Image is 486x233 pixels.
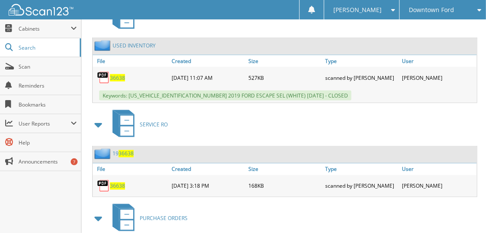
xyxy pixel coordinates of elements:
[323,164,400,175] a: Type
[323,55,400,67] a: Type
[140,121,168,128] span: SERVICE RO
[113,42,156,49] a: USED INVENTORY
[246,55,323,67] a: Size
[334,7,382,13] span: [PERSON_NAME]
[323,69,400,86] div: scanned by [PERSON_NAME]
[169,69,246,86] div: [DATE] 11:07 AM
[94,148,113,159] img: folder2.png
[94,40,113,51] img: folder2.png
[169,55,246,67] a: Created
[19,120,71,127] span: User Reports
[110,74,125,82] a: 36638
[400,69,477,86] div: [PERSON_NAME]
[110,183,125,190] a: 36638
[19,139,77,146] span: Help
[246,177,323,195] div: 168KB
[93,164,169,175] a: File
[400,177,477,195] div: [PERSON_NAME]
[19,44,75,51] span: Search
[169,164,246,175] a: Created
[119,150,134,157] span: 36638
[400,55,477,67] a: User
[19,82,77,89] span: Reminders
[19,158,77,165] span: Announcements
[19,63,77,70] span: Scan
[9,4,73,16] img: scan123-logo-white.svg
[107,107,168,142] a: SERVICE RO
[323,177,400,195] div: scanned by [PERSON_NAME]
[400,164,477,175] a: User
[169,177,246,195] div: [DATE] 3:18 PM
[19,25,71,32] span: Cabinets
[409,7,454,13] span: Downtown Ford
[97,179,110,192] img: PDF.png
[140,215,188,222] span: PURCHASE ORDERS
[93,55,169,67] a: File
[443,192,486,233] iframe: Chat Widget
[246,69,323,86] div: 527KB
[97,71,110,84] img: PDF.png
[99,91,351,101] span: Keywords: [US_VEHICLE_IDENTIFICATION_NUMBER] 2019 FORD ESCAPE SEL (WHITE) [DATE] - CLOSED
[246,164,323,175] a: Size
[19,101,77,108] span: Bookmarks
[71,158,78,165] div: 7
[113,150,134,157] a: 1936638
